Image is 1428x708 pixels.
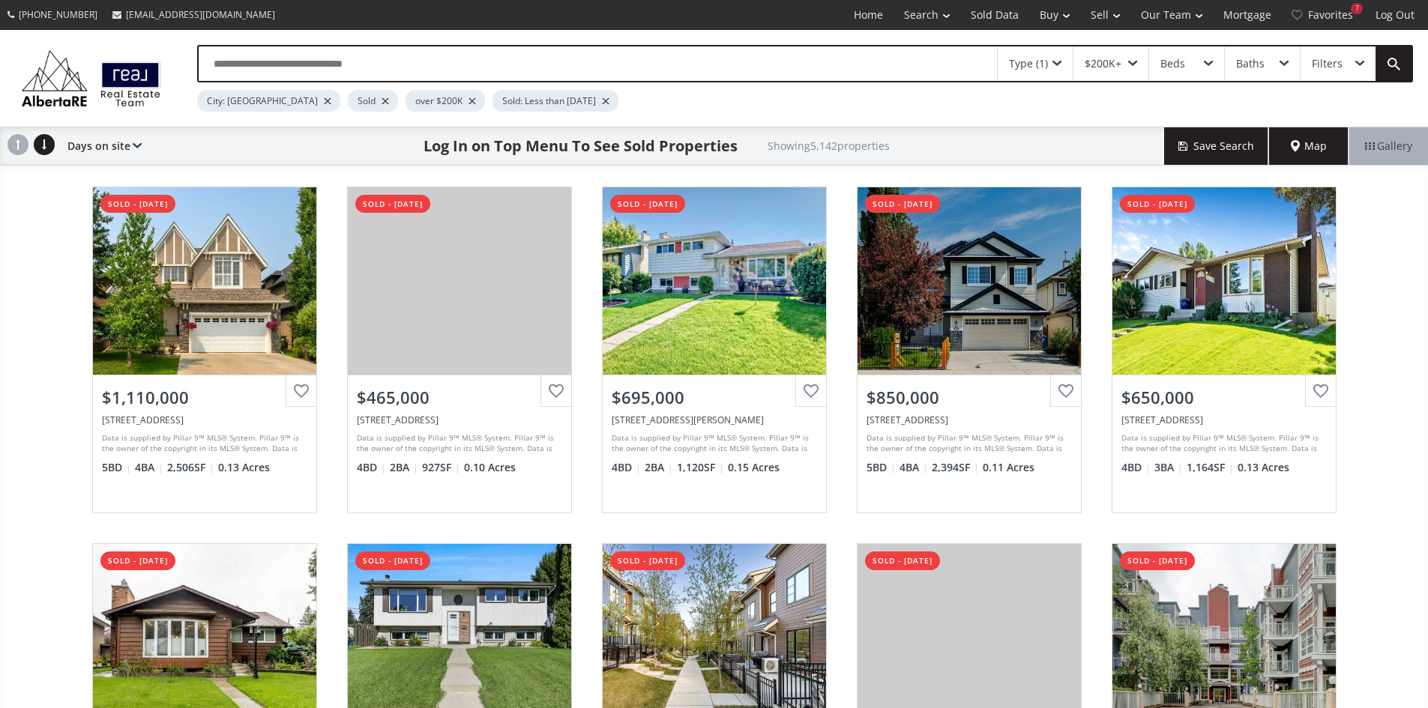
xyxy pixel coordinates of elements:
[1085,58,1121,69] div: $200K+
[867,386,1072,409] div: $850,000
[1238,460,1289,475] span: 0.13 Acres
[492,90,618,112] div: Sold: Less than [DATE]
[1187,460,1234,475] span: 1,164 SF
[422,460,460,475] span: 927 SF
[1121,386,1327,409] div: $650,000
[1009,58,1048,69] div: Type (1)
[1160,58,1185,69] div: Beds
[645,460,673,475] span: 2 BA
[218,460,270,475] span: 0.13 Acres
[867,432,1068,455] div: Data is supplied by Pillar 9™ MLS® System. Pillar 9™ is the owner of the copyright in its MLS® Sy...
[900,460,928,475] span: 4 BA
[612,386,817,409] div: $695,000
[1154,460,1183,475] span: 3 BA
[102,386,307,409] div: $1,110,000
[60,127,142,165] div: Days on site
[983,460,1034,475] span: 0.11 Acres
[612,432,813,455] div: Data is supplied by Pillar 9™ MLS® System. Pillar 9™ is the owner of the copyright in its MLS® Sy...
[677,460,724,475] span: 1,120 SF
[612,460,641,475] span: 4 BD
[1236,58,1265,69] div: Baths
[1121,432,1323,455] div: Data is supplied by Pillar 9™ MLS® System. Pillar 9™ is the owner of the copyright in its MLS® Sy...
[102,432,304,455] div: Data is supplied by Pillar 9™ MLS® System. Pillar 9™ is the owner of the copyright in its MLS® Sy...
[768,140,890,151] h2: Showing 5,142 properties
[357,460,386,475] span: 4 BD
[728,460,780,475] span: 0.15 Acres
[348,90,398,112] div: Sold
[126,8,275,21] span: [EMAIL_ADDRESS][DOMAIN_NAME]
[105,1,283,28] a: [EMAIL_ADDRESS][DOMAIN_NAME]
[197,90,340,112] div: City: [GEOGRAPHIC_DATA]
[357,432,558,455] div: Data is supplied by Pillar 9™ MLS® System. Pillar 9™ is the owner of the copyright in its MLS® Sy...
[135,460,163,475] span: 4 BA
[587,172,842,528] a: sold - [DATE]$695,000[STREET_ADDRESS][PERSON_NAME]Data is supplied by Pillar 9™ MLS® System. Pill...
[424,136,738,157] h1: Log In on Top Menu To See Sold Properties
[406,90,485,112] div: over $200K
[932,460,979,475] span: 2,394 SF
[332,172,587,528] a: sold - [DATE]$465,000[STREET_ADDRESS]Data is supplied by Pillar 9™ MLS® System. Pillar 9™ is the ...
[1349,127,1428,165] div: Gallery
[867,414,1072,426] div: 11948 Valley Ridge Drive NW, Calgary, AB T3B 5V3
[464,460,516,475] span: 0.10 Acres
[842,172,1097,528] a: sold - [DATE]$850,000[STREET_ADDRESS]Data is supplied by Pillar 9™ MLS® System. Pillar 9™ is the ...
[167,460,214,475] span: 2,506 SF
[102,460,131,475] span: 5 BD
[390,460,418,475] span: 2 BA
[102,414,307,426] div: 242 Discovery Ridge Bay SW, Calgary, AB T3H 5T7
[1121,460,1151,475] span: 4 BD
[867,460,896,475] span: 5 BD
[19,8,97,21] span: [PHONE_NUMBER]
[1312,58,1343,69] div: Filters
[612,414,817,426] div: 4536 Vandergrift Crescent NW, Calgary, AB T3A0J1
[1365,139,1412,154] span: Gallery
[1291,139,1327,154] span: Map
[77,172,332,528] a: sold - [DATE]$1,110,000[STREET_ADDRESS]Data is supplied by Pillar 9™ MLS® System. Pillar 9™ is th...
[357,414,562,426] div: 563 Deerpath Court SE, Calgary, AB T2J 6C8
[15,46,167,110] img: Logo
[1097,172,1352,528] a: sold - [DATE]$650,000[STREET_ADDRESS]Data is supplied by Pillar 9™ MLS® System. Pillar 9™ is the ...
[1164,127,1269,165] button: Save Search
[1121,414,1327,426] div: 7219 Range Drive NW, Calgary, AB T3G 1H2
[1351,3,1363,14] div: 7
[1269,127,1349,165] div: Map
[357,386,562,409] div: $465,000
